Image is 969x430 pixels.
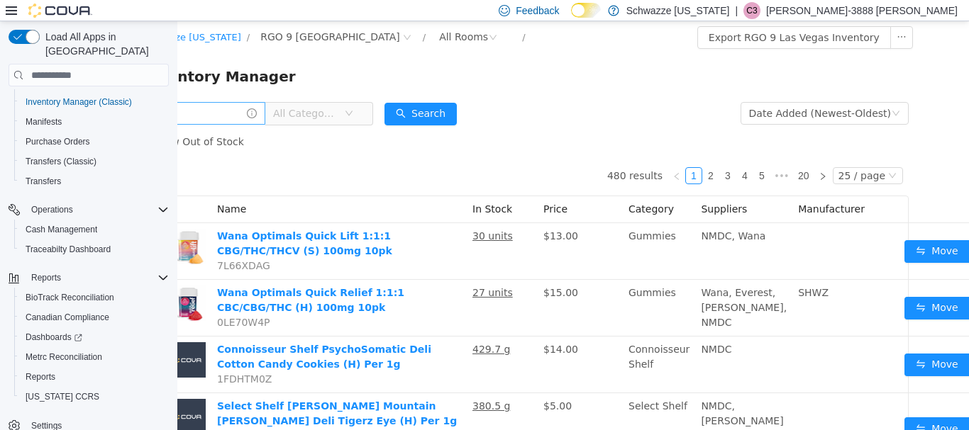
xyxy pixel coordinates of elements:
[14,132,175,152] button: Purchase Orders
[20,133,96,150] a: Purchase Orders
[20,349,169,366] span: Metrc Reconciliation
[20,94,138,111] a: Inventory Manager (Classic)
[735,2,738,19] p: |
[593,146,616,163] span: •••
[20,289,120,306] a: BioTrack Reconciliation
[167,88,176,98] i: icon: down
[20,241,116,258] a: Traceabilty Dashboard
[526,147,541,162] a: 2
[14,152,175,171] button: Transfers (Classic)
[40,239,93,250] span: 7L66XDAG
[542,146,559,163] li: 3
[20,153,169,170] span: Transfers (Classic)
[524,266,609,307] span: Wana, Everest, [PERSON_NAME], NMDC
[445,315,518,372] td: Connoisseur Shelf
[525,146,542,163] li: 2
[451,182,497,193] span: Category
[495,151,504,159] i: icon: left
[661,147,708,162] div: 25 / page
[543,147,558,162] a: 3
[714,88,723,98] i: icon: down
[577,147,592,162] a: 5
[366,209,401,220] span: $13.00
[26,269,169,286] span: Reports
[20,113,169,130] span: Manifests
[616,146,637,163] li: 20
[727,219,792,242] button: icon: swapMove
[430,146,485,163] li: 480 results
[20,388,169,405] span: Washington CCRS
[40,182,69,193] span: Name
[295,266,336,277] u: 27 units
[40,379,279,405] a: Select Shelf [PERSON_NAME] Mountain [PERSON_NAME] Deli Tigerz Eye (H) Per 1g
[14,220,175,239] button: Cash Management
[20,113,67,130] a: Manifests
[40,30,169,58] span: Load All Apps in [GEOGRAPHIC_DATA]
[295,182,335,193] span: In Stock
[516,4,559,18] span: Feedback
[637,146,654,163] li: Next Page
[20,173,67,190] a: Transfers
[26,201,79,218] button: Operations
[14,171,175,191] button: Transfers
[295,209,336,220] u: 30 units
[746,2,757,19] span: C3
[524,209,588,220] span: NMDC, Wana
[20,329,88,346] a: Dashboards
[26,176,61,187] span: Transfers
[295,322,333,334] u: 429.7 g
[14,239,175,259] button: Traceabilty Dashboard
[20,173,169,190] span: Transfers
[14,288,175,307] button: BioTrack Reconciliation
[20,221,103,238] a: Cash Management
[26,292,114,303] span: BioTrack Reconciliation
[20,309,115,326] a: Canadian Compliance
[262,5,311,26] div: All Rooms
[26,96,132,108] span: Inventory Manager (Classic)
[26,332,82,343] span: Dashboards
[345,11,348,21] span: /
[560,147,575,162] a: 4
[616,147,636,162] a: 20
[40,322,254,349] a: Connoisseur Shelf PsychoSomatic Deli Cotton Candy Cookies (H) Per 1g
[621,266,651,277] span: SHWZ
[508,146,525,163] li: 1
[20,241,169,258] span: Traceabilty Dashboard
[445,259,518,315] td: Gummies
[520,5,714,28] button: Export RGO 9 Las Vegas Inventory
[366,182,390,193] span: Price
[26,269,67,286] button: Reports
[20,388,105,405] a: [US_STATE] CCRS
[559,146,576,163] li: 4
[26,391,99,402] span: [US_STATE] CCRS
[571,3,601,18] input: Dark Mode
[83,8,223,23] span: RGO 9 Las Vegas
[26,244,111,255] span: Traceabilty Dashboard
[593,146,616,163] li: Next 5 Pages
[524,182,570,193] span: Suppliers
[26,224,97,235] span: Cash Management
[727,396,792,419] button: icon: swapMove
[20,133,169,150] span: Purchase Orders
[14,347,175,367] button: Metrc Reconciliation
[14,307,175,327] button: Canadian Compliance
[491,146,508,163] li: Previous Page
[20,368,61,385] a: Reports
[711,150,719,160] i: icon: down
[31,272,61,283] span: Reports
[743,2,760,19] div: Christopher-3888 Perales
[14,367,175,387] button: Reports
[26,136,90,147] span: Purchase Orders
[14,92,175,112] button: Inventory Manager (Classic)
[20,221,169,238] span: Cash Management
[295,379,333,390] u: 380.5 g
[20,309,169,326] span: Canadian Compliance
[641,151,650,159] i: icon: right
[20,153,102,170] a: Transfers (Classic)
[713,5,736,28] button: icon: ellipsis
[3,200,175,220] button: Operations
[626,2,730,19] p: Schwazze [US_STATE]
[20,329,169,346] span: Dashboards
[3,268,175,288] button: Reports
